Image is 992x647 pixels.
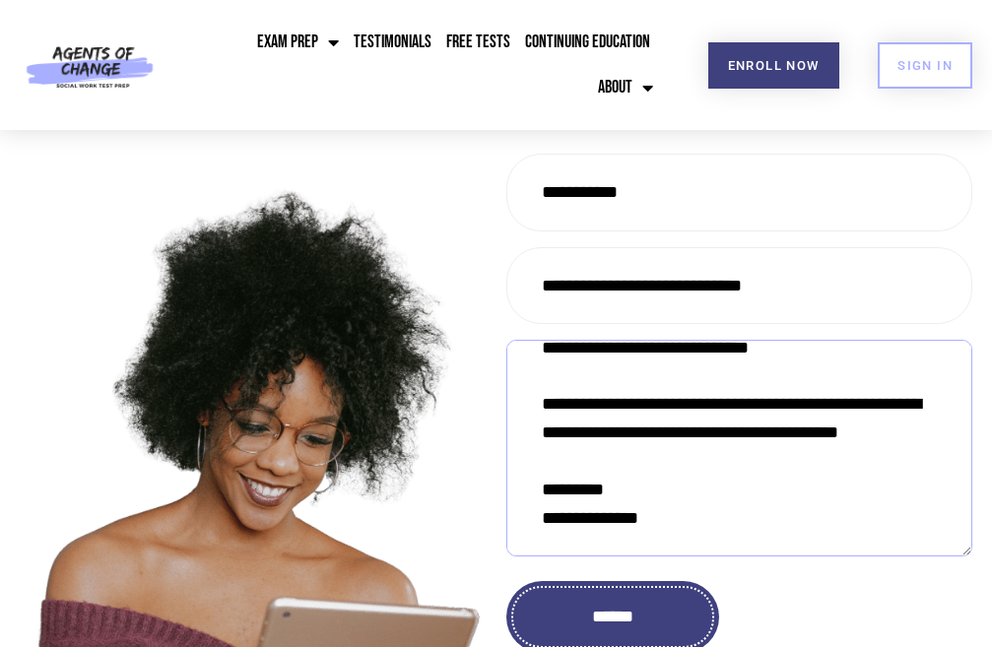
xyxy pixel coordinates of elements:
[349,20,436,65] a: Testimonials
[708,42,839,89] a: Enroll Now
[441,20,515,65] a: Free Tests
[728,59,820,72] span: Enroll Now
[878,42,972,89] a: SIGN IN
[252,20,344,65] a: Exam Prep
[520,20,655,65] a: Continuing Education
[593,65,658,110] a: About
[210,20,657,110] nav: Menu
[897,59,953,72] span: SIGN IN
